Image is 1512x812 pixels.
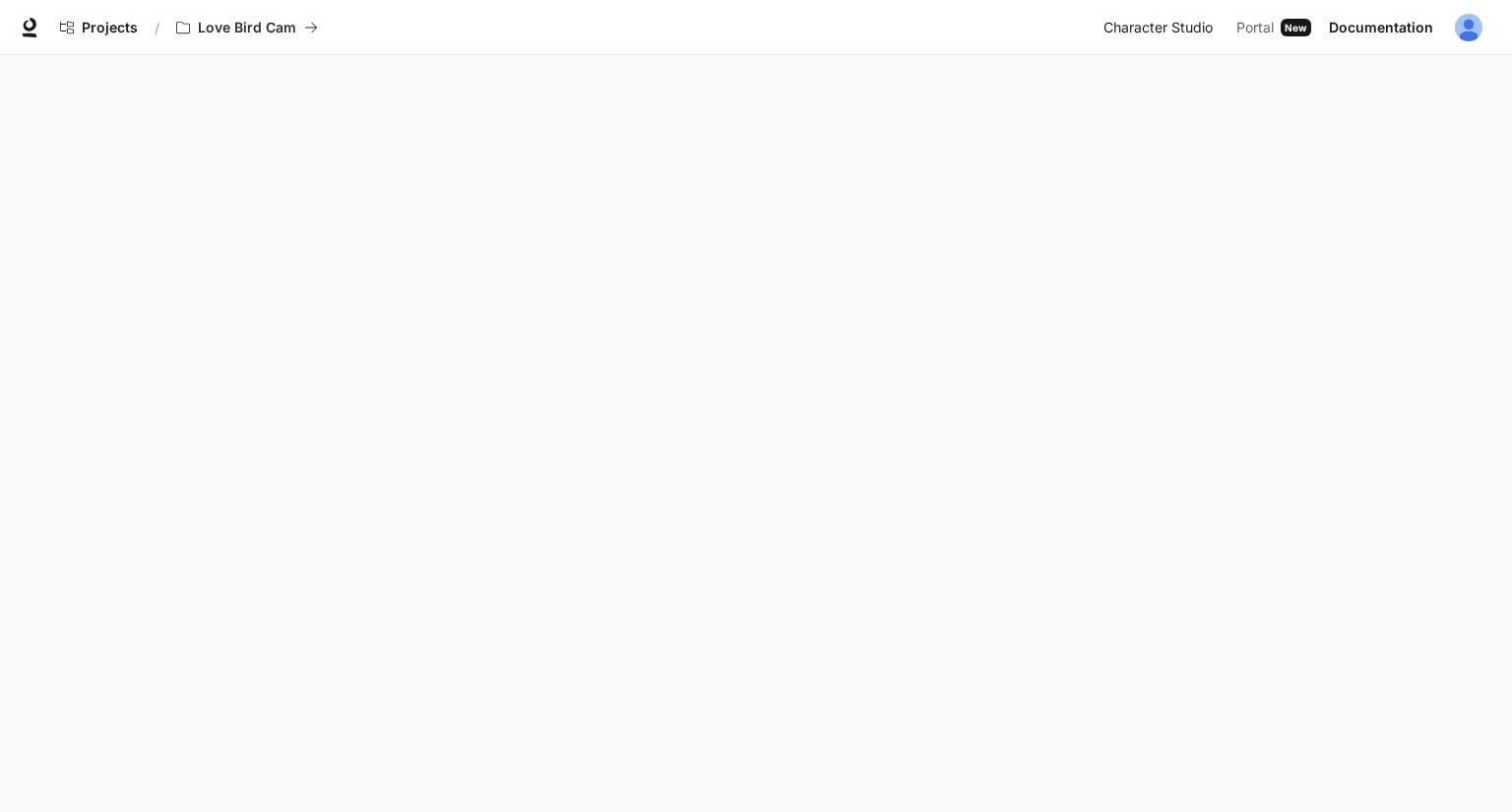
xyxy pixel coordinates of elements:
[51,8,147,47] a: Go to projects
[198,20,296,36] p: Love Bird Cam
[1236,16,1274,40] span: Portal
[82,20,138,36] span: Projects
[1449,8,1488,47] button: User avatar
[1321,8,1441,47] a: Documentation
[1281,19,1311,36] div: New
[1228,8,1319,47] a: PortalNew
[1103,16,1213,40] span: Character Studio
[167,8,327,47] button: All workspaces
[1455,14,1482,41] img: User avatar
[1096,8,1227,47] a: Character Studio
[147,18,167,38] div: /
[1329,16,1433,40] span: Documentation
